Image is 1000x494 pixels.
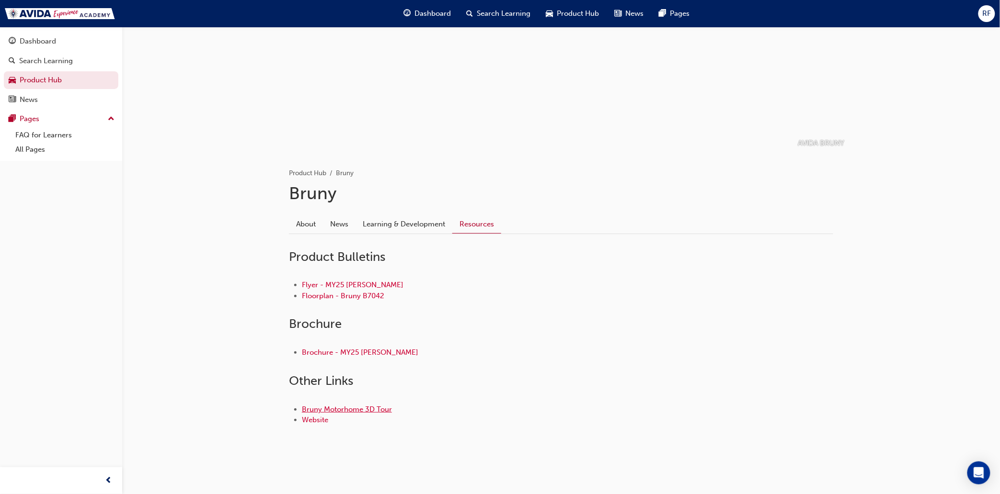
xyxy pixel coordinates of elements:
[11,128,118,143] a: FAQ for Learners
[302,348,418,357] a: Brochure - MY25 [PERSON_NAME]
[323,215,356,233] a: News
[302,281,403,289] a: Flyer - MY25 [PERSON_NAME]
[289,215,323,233] a: About
[467,8,473,20] span: search-icon
[9,37,16,46] span: guage-icon
[452,215,501,234] a: Resources
[19,56,73,67] div: Search Learning
[404,8,411,20] span: guage-icon
[978,5,995,22] button: RF
[20,113,39,124] div: Pages
[9,96,16,104] span: news-icon
[4,91,118,109] a: News
[659,8,667,20] span: pages-icon
[415,8,451,19] span: Dashboard
[4,31,118,110] button: DashboardSearch LearningProduct HubNews
[5,8,115,19] img: Trak
[477,8,531,19] span: Search Learning
[302,292,384,300] a: Floorplan - Bruny B7042
[302,405,392,414] a: Bruny Motorhome 3D Tour
[9,57,15,66] span: search-icon
[557,8,599,19] span: Product Hub
[4,71,118,89] a: Product Hub
[289,183,833,204] h1: Bruny
[4,33,118,50] a: Dashboard
[967,461,990,484] div: Open Intercom Messenger
[289,169,326,177] a: Product Hub
[356,215,452,233] a: Learning & Development
[4,110,118,128] button: Pages
[20,36,56,47] div: Dashboard
[546,8,553,20] span: car-icon
[626,8,644,19] span: News
[20,94,38,105] div: News
[9,76,16,85] span: car-icon
[615,8,622,20] span: news-icon
[9,115,16,123] span: pages-icon
[459,4,539,23] a: search-iconSearch Learning
[302,415,328,424] a: Website
[983,8,991,19] span: RF
[289,316,833,332] h2: Brochure
[539,4,607,23] a: car-iconProduct Hub
[798,138,845,149] p: AVIDA BRUNY
[289,373,833,389] h2: Other Links
[396,4,459,23] a: guage-iconDashboard
[670,8,690,19] span: Pages
[4,52,118,70] a: Search Learning
[11,142,118,157] a: All Pages
[607,4,652,23] a: news-iconNews
[336,168,354,179] li: Bruny
[652,4,698,23] a: pages-iconPages
[289,249,833,265] h2: Product Bulletins
[108,113,115,125] span: up-icon
[105,475,113,487] span: prev-icon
